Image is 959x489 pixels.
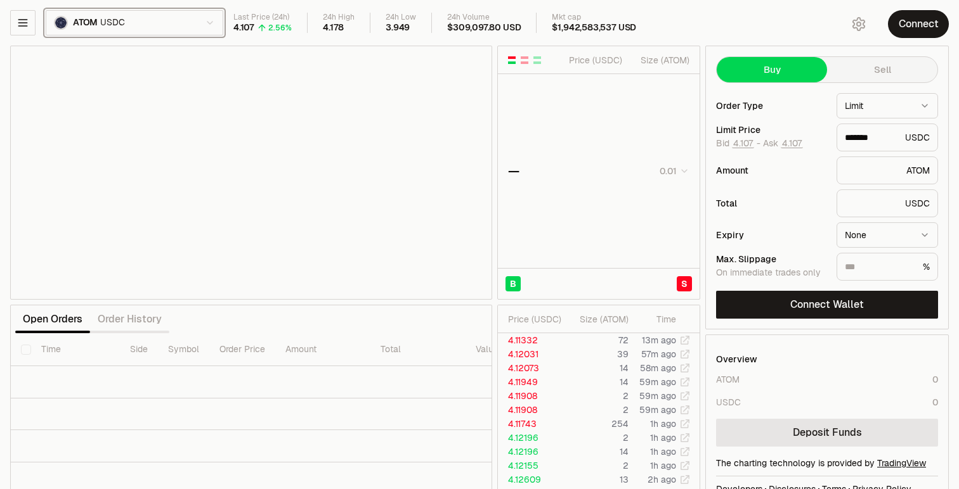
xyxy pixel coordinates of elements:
[827,57,937,82] button: Sell
[566,361,629,375] td: 14
[447,13,521,22] div: 24h Volume
[233,22,254,34] div: 4.107
[498,333,566,347] td: 4.11332
[650,446,676,457] time: 1h ago
[566,54,622,67] div: Price ( USDC )
[323,13,355,22] div: 24h High
[370,333,466,366] th: Total
[932,396,938,409] div: 0
[566,417,629,431] td: 254
[268,23,292,33] div: 2.56%
[498,347,566,361] td: 4.12031
[498,459,566,473] td: 4.12155
[716,231,826,239] div: Expiry
[716,396,741,409] div: USDC
[639,376,676,388] time: 59m ago
[566,459,629,473] td: 2
[716,457,938,469] div: The charting technology is provided by
[641,348,676,360] time: 57m ago
[716,125,826,134] div: Limit Price
[532,55,542,65] button: Show Buy Orders Only
[837,93,938,118] button: Limit
[233,13,292,22] div: Last Price (24h)
[716,419,938,447] a: Deposit Funds
[837,222,938,248] button: None
[498,375,566,389] td: 4.11949
[837,189,938,217] div: USDC
[21,345,31,355] button: Select all
[716,255,826,264] div: Max. Slippage
[498,431,566,445] td: 4.12196
[100,17,124,29] span: USDC
[716,101,826,110] div: Order Type
[498,361,566,375] td: 4.12073
[888,10,949,38] button: Connect
[716,353,757,365] div: Overview
[566,431,629,445] td: 2
[510,277,516,290] span: B
[386,13,416,22] div: 24h Low
[498,417,566,431] td: 4.11743
[639,390,676,402] time: 59m ago
[552,13,636,22] div: Mkt cap
[716,166,826,175] div: Amount
[498,445,566,459] td: 4.12196
[447,22,521,34] div: $309,097.80 USD
[877,457,926,469] a: TradingView
[716,291,938,319] button: Connect Wallet
[120,333,158,366] th: Side
[498,403,566,417] td: 4.11908
[519,55,530,65] button: Show Sell Orders Only
[209,333,275,366] th: Order Price
[566,473,629,486] td: 13
[633,54,689,67] div: Size ( ATOM )
[716,199,826,208] div: Total
[73,17,98,29] span: ATOM
[15,307,90,332] button: Open Orders
[837,124,938,151] div: USDC
[566,375,629,389] td: 14
[650,418,676,429] time: 1h ago
[11,46,492,299] iframe: Financial Chart
[717,57,827,82] button: Buy
[31,333,120,366] th: Time
[507,55,517,65] button: Show Buy and Sell Orders
[716,267,826,279] div: On immediate trades only
[781,138,803,148] button: 4.107
[932,373,938,386] div: 0
[566,347,629,361] td: 39
[498,389,566,403] td: 4.11908
[648,474,676,485] time: 2h ago
[716,373,740,386] div: ATOM
[323,22,344,34] div: 4.178
[837,156,938,184] div: ATOM
[566,403,629,417] td: 2
[650,432,676,443] time: 1h ago
[466,333,509,366] th: Value
[275,333,370,366] th: Amount
[650,460,676,471] time: 1h ago
[508,313,565,326] div: Price ( USDC )
[837,253,938,281] div: %
[732,138,754,148] button: 4.107
[639,313,676,326] div: Time
[642,334,676,346] time: 13m ago
[656,163,689,179] button: 0.01
[566,389,629,403] td: 2
[55,17,67,29] img: ATOM Logo
[566,333,629,347] td: 72
[716,138,760,149] span: Bid -
[552,22,636,34] div: $1,942,583,537 USD
[386,22,410,34] div: 3.949
[90,307,169,332] button: Order History
[508,162,519,180] div: —
[763,138,803,149] span: Ask
[566,445,629,459] td: 14
[498,473,566,486] td: 4.12609
[576,313,629,326] div: Size ( ATOM )
[640,362,676,374] time: 58m ago
[681,277,688,290] span: S
[639,404,676,416] time: 59m ago
[158,333,209,366] th: Symbol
